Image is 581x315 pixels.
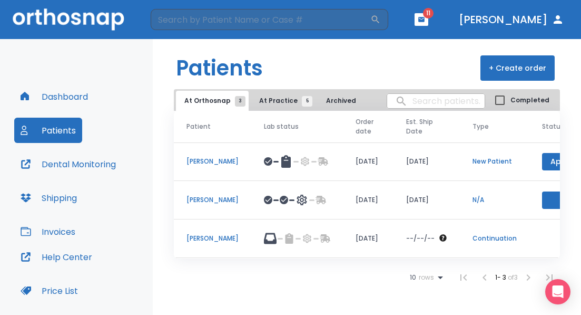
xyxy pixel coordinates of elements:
button: Patients [14,118,82,143]
p: [PERSON_NAME] [186,195,239,205]
p: New Patient [472,157,517,166]
h1: Patients [176,52,263,84]
img: Orthosnap [13,8,124,30]
span: rows [416,274,434,281]
button: [PERSON_NAME] [455,10,568,29]
div: tabs [176,91,357,111]
span: 3 [235,96,245,107]
span: 10 [410,274,416,281]
p: N/A [472,195,517,205]
input: search [387,91,485,111]
button: Dashboard [14,84,94,109]
button: Shipping [14,185,83,211]
span: 1 - 3 [495,273,508,282]
p: [PERSON_NAME] [186,234,239,243]
span: Type [472,122,489,131]
span: of 3 [508,273,518,282]
span: Patient [186,122,211,131]
span: Archived [326,96,366,106]
td: [DATE] [343,219,393,258]
button: Invoices [14,219,82,244]
span: Completed [510,96,549,105]
td: [DATE] [393,181,460,219]
span: Status [542,122,564,131]
p: Continuation [472,234,517,243]
button: Price List [14,278,84,303]
span: Order date [356,117,373,136]
td: [DATE] [343,142,393,181]
span: 5 [302,96,312,107]
div: The date will be available after approving treatment plan [406,234,447,243]
input: Search by Patient Name or Case # [151,9,370,30]
button: Help Center [14,244,99,270]
span: At Practice [259,96,307,106]
div: Open Intercom Messenger [545,279,570,304]
span: Est. Ship Date [406,117,440,136]
td: [DATE] [343,181,393,219]
p: [PERSON_NAME] [186,157,239,166]
span: At Orthosnap [184,96,240,106]
span: 11 [423,8,434,18]
button: + Create order [480,55,555,81]
button: Dental Monitoring [14,151,122,177]
span: Lab status [264,122,299,131]
p: --/--/-- [406,234,435,243]
td: [DATE] [393,142,460,181]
